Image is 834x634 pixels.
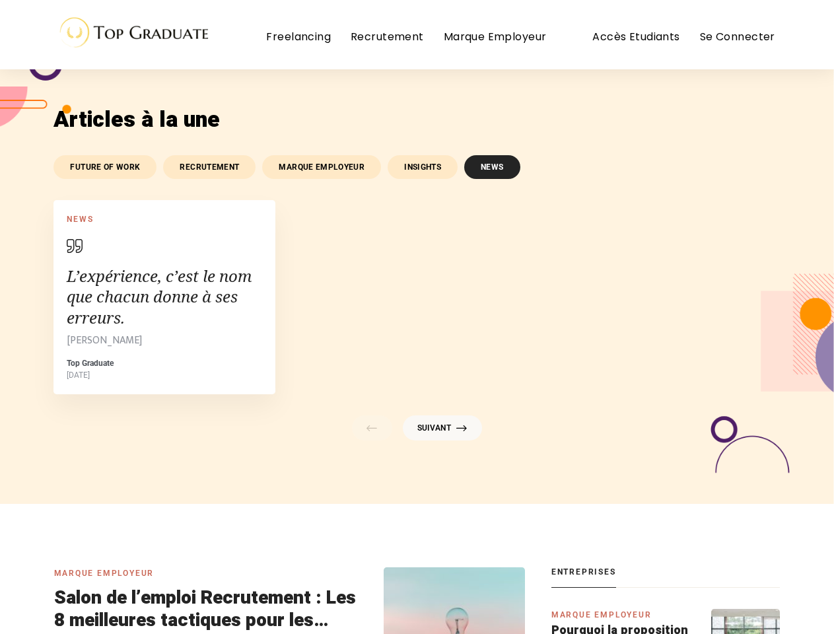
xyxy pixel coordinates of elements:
[53,106,220,133] h3: Articles à la une
[551,567,616,588] span: Entreprises
[67,370,90,380] a: [DATE]
[54,569,155,578] a: MARQUE EMPLOYEUR
[388,155,458,179] a: INSIGHTS
[67,359,114,368] a: Top Graduate
[67,333,262,349] cite: [PERSON_NAME]
[403,415,482,440] a: Suivant
[49,11,213,53] img: Blog
[444,24,547,46] a: Marque Employeur
[53,155,156,179] a: FUTURE OF WORK
[351,24,424,46] a: Recrutement
[700,24,775,46] a: Se Connecter
[67,215,93,224] a: NEWS
[464,155,520,179] a: NEWS
[266,24,331,46] a: Freelancing
[592,24,679,46] a: Accès Etudiants
[54,587,370,631] a: Salon de l’emploi Recrutement : Les 8 meilleures tactiques pour les employeurs
[163,155,256,179] a: RECRUTEMENT
[262,155,381,179] a: MARQUE EMPLOYEUR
